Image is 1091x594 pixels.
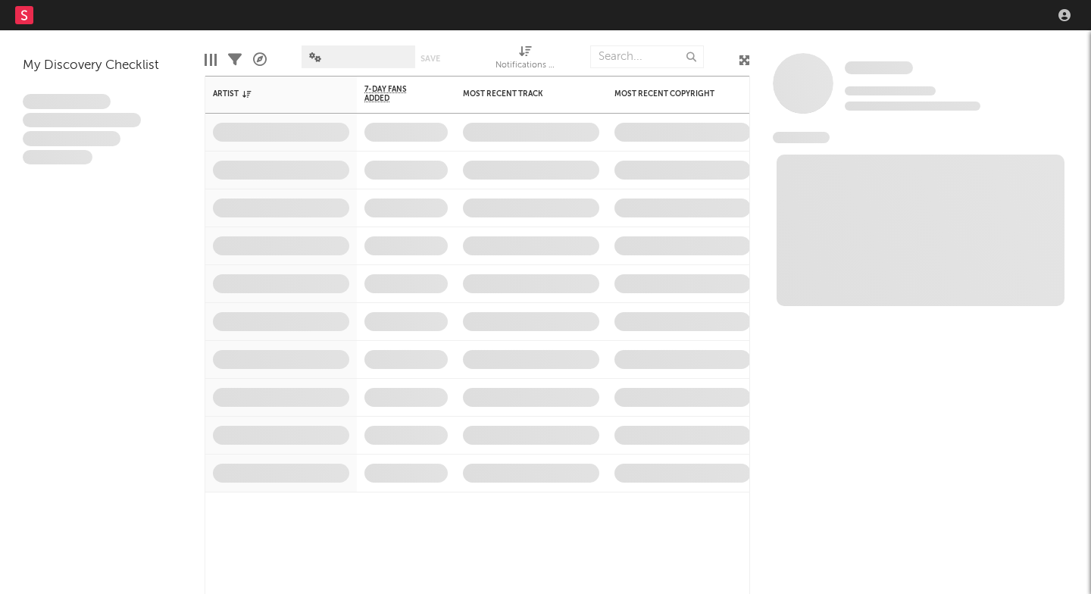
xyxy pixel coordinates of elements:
input: Search... [590,45,704,68]
div: Edit Columns [205,38,217,82]
span: Aliquam viverra [23,150,92,165]
div: Most Recent Copyright [614,89,728,98]
span: News Feed [773,132,830,143]
div: Filters [228,38,242,82]
span: Lorem ipsum dolor [23,94,111,109]
div: Notifications (Artist) [495,38,556,82]
span: 0 fans last week [845,102,980,111]
div: Notifications (Artist) [495,57,556,75]
button: Save [420,55,440,63]
div: Artist [213,89,327,98]
span: 7-Day Fans Added [364,85,425,103]
span: Some Artist [845,61,913,74]
span: Praesent ac interdum [23,131,120,146]
div: Most Recent Track [463,89,577,98]
span: Integer aliquet in purus et [23,113,141,128]
span: Tracking Since: [DATE] [845,86,936,95]
a: Some Artist [845,61,913,76]
div: My Discovery Checklist [23,57,182,75]
div: A&R Pipeline [253,38,267,82]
